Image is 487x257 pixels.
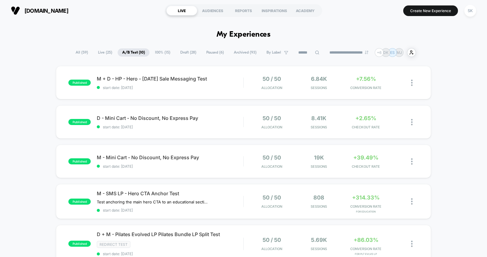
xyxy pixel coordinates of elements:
[411,241,413,247] img: close
[197,6,228,15] div: AUDIENCES
[93,48,117,57] span: Live ( 25 )
[263,76,281,82] span: 50 / 50
[97,199,209,204] span: Test anchoring the main hero CTA to an educational section about our method vs. TTB product detai...
[375,48,384,57] div: + 6
[344,252,388,255] span: for PLT EVLVD LP
[297,86,341,90] span: Sessions
[97,252,243,256] span: start date: [DATE]
[462,5,478,17] button: SK
[297,125,341,129] span: Sessions
[68,241,91,247] span: published
[297,204,341,209] span: Sessions
[263,115,281,121] span: 50 / 50
[11,6,20,15] img: Visually logo
[344,125,388,129] span: CHECKOUT RATE
[261,125,282,129] span: Allocation
[383,50,388,55] p: DK
[97,164,243,169] span: start date: [DATE]
[411,80,413,86] img: close
[353,154,378,161] span: +39.49%
[71,48,93,57] span: All ( 59 )
[290,6,321,15] div: ACADEMY
[261,204,282,209] span: Allocation
[397,50,402,55] p: MJ
[150,48,175,57] span: 100% ( 15 )
[229,48,261,57] span: Archived ( 93 )
[344,204,388,209] span: CONVERSION RATE
[365,51,368,54] img: end
[68,119,91,125] span: published
[166,6,197,15] div: LIVE
[356,76,376,82] span: +7.56%
[68,199,91,205] span: published
[176,48,201,57] span: Draft ( 28 )
[97,190,243,196] span: M - SMS LP - Hero CTA Anchor Test
[411,198,413,205] img: close
[25,8,68,14] span: [DOMAIN_NAME]
[403,5,458,16] button: Create New Experience
[354,237,378,243] span: +86.03%
[390,50,395,55] p: ES
[261,86,282,90] span: Allocation
[68,80,91,86] span: published
[118,48,149,57] span: A/B Test ( 10 )
[261,247,282,251] span: Allocation
[266,50,281,55] span: By Label
[97,85,243,90] span: start date: [DATE]
[411,158,413,165] img: close
[352,194,380,201] span: +314.33%
[97,125,243,129] span: start date: [DATE]
[263,237,281,243] span: 50 / 50
[217,30,271,39] h1: My Experiences
[97,208,243,213] span: start date: [DATE]
[344,210,388,213] span: for Education
[313,194,324,201] span: 808
[9,6,70,15] button: [DOMAIN_NAME]
[311,115,326,121] span: 8.41k
[97,241,130,248] span: Redirect Test
[202,48,228,57] span: Paused ( 6 )
[259,6,290,15] div: INSPIRATIONS
[68,158,91,164] span: published
[297,247,341,251] span: Sessions
[464,5,476,17] div: SK
[263,154,281,161] span: 50 / 50
[97,154,243,160] span: M - Mini Cart - No Discount, No Express Pay
[314,154,324,161] span: 19k
[97,115,243,121] span: D - Mini Cart - No Discount, No Express Pay
[344,86,388,90] span: CONVERSION RATE
[97,231,243,237] span: D + M - Pilates Evolved LP Pilates Bundle LP Split Test
[261,164,282,169] span: Allocation
[263,194,281,201] span: 50 / 50
[311,237,327,243] span: 5.69k
[228,6,259,15] div: REPORTS
[411,119,413,125] img: close
[311,76,327,82] span: 6.84k
[297,164,341,169] span: Sessions
[344,164,388,169] span: CHECKOUT RATE
[97,76,243,82] span: M + D - HP - Hero - [DATE] Sale Messaging Test
[355,115,376,121] span: +2.65%
[344,247,388,251] span: CONVERSION RATE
